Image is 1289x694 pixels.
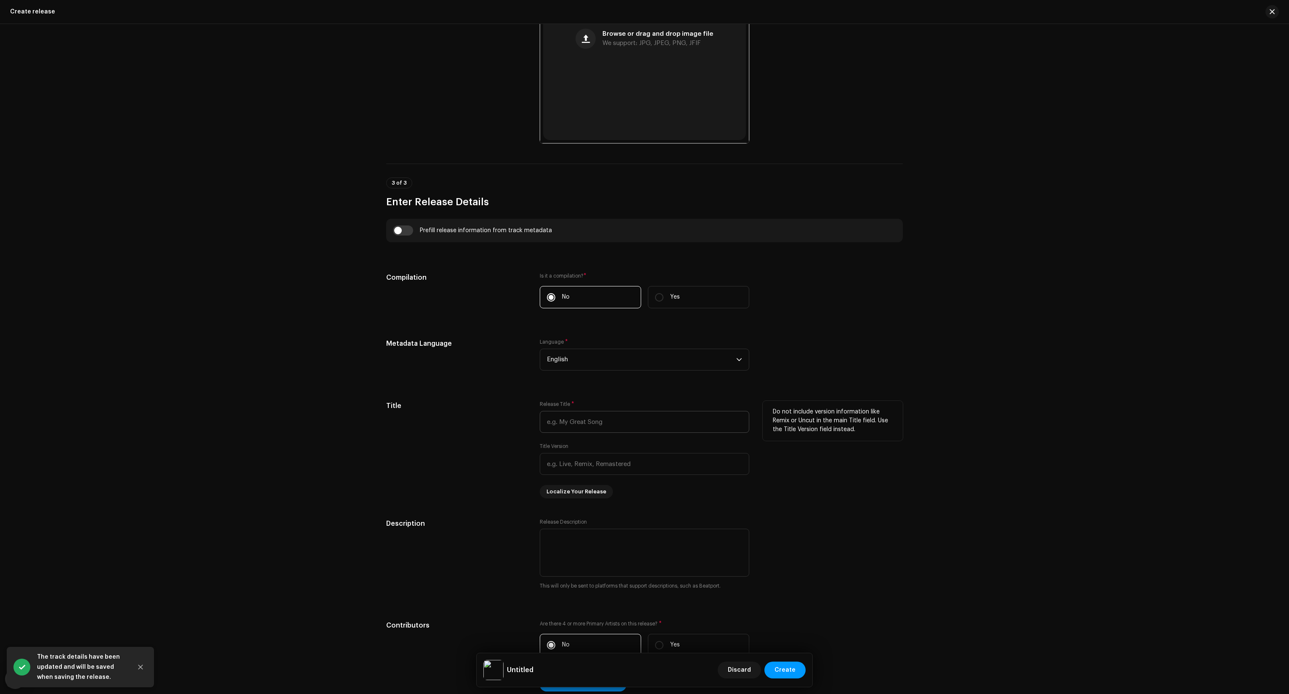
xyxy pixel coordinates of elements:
[386,620,526,630] h5: Contributors
[540,273,749,279] label: Is it a compilation?
[540,453,749,475] input: e.g. Live, Remix, Remastered
[670,641,680,649] p: Yes
[483,660,504,680] img: 89e69686-c0fb-4701-8e69-9f3a42418080
[540,443,568,450] label: Title Version
[562,293,570,302] p: No
[764,662,806,678] button: Create
[392,180,407,185] span: 3 of 3
[540,485,613,498] button: Localize Your Release
[386,401,526,411] h5: Title
[540,519,587,525] label: Release Description
[540,411,749,433] input: e.g. My Great Song
[540,339,568,345] label: Language
[386,519,526,529] h5: Description
[773,408,893,434] p: Do not include version information like Remix or Uncut in the main Title field. Use the Title Ver...
[546,483,606,500] span: Localize Your Release
[420,227,552,234] div: Prefill release information from track metadata
[386,339,526,349] h5: Metadata Language
[5,669,25,689] div: Open Intercom Messenger
[670,293,680,302] p: Yes
[540,620,749,627] label: Are there 4 or more Primary Artists on this release?
[540,401,574,408] label: Release Title
[132,659,149,675] button: Close
[386,195,903,209] h3: Enter Release Details
[562,641,570,649] p: No
[37,652,125,682] div: The track details have been updated and will be saved when saving the release.
[728,662,751,678] span: Discard
[774,662,796,678] span: Create
[736,349,742,370] div: dropdown trigger
[386,273,526,283] h5: Compilation
[547,349,736,370] span: English
[540,582,749,590] small: This will only be sent to platforms that support descriptions, such as Beatport.
[718,662,761,678] button: Discard
[507,665,533,675] h5: Untitled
